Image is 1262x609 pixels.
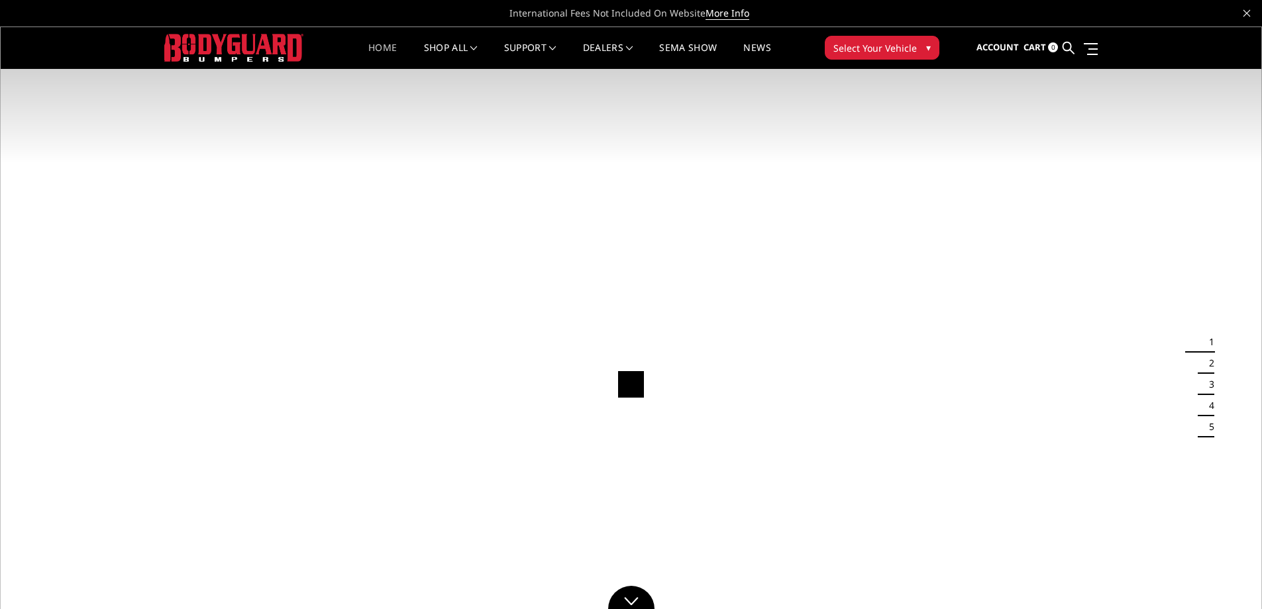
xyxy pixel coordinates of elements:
button: 2 of 5 [1201,353,1214,374]
a: Home [368,43,397,69]
span: ▾ [926,40,931,54]
span: Select Your Vehicle [833,41,917,55]
button: 1 of 5 [1201,331,1214,353]
a: News [743,43,770,69]
a: SEMA Show [659,43,717,69]
a: Support [504,43,556,69]
a: shop all [424,43,478,69]
a: More Info [706,7,749,20]
button: Select Your Vehicle [825,36,939,60]
span: 0 [1048,42,1058,52]
a: Dealers [583,43,633,69]
a: Click to Down [608,586,655,609]
a: Cart 0 [1024,30,1058,66]
button: 4 of 5 [1201,395,1214,416]
a: Account [976,30,1019,66]
span: Cart [1024,41,1046,53]
button: 5 of 5 [1201,416,1214,437]
span: Account [976,41,1019,53]
img: BODYGUARD BUMPERS [164,34,303,61]
button: 3 of 5 [1201,374,1214,395]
